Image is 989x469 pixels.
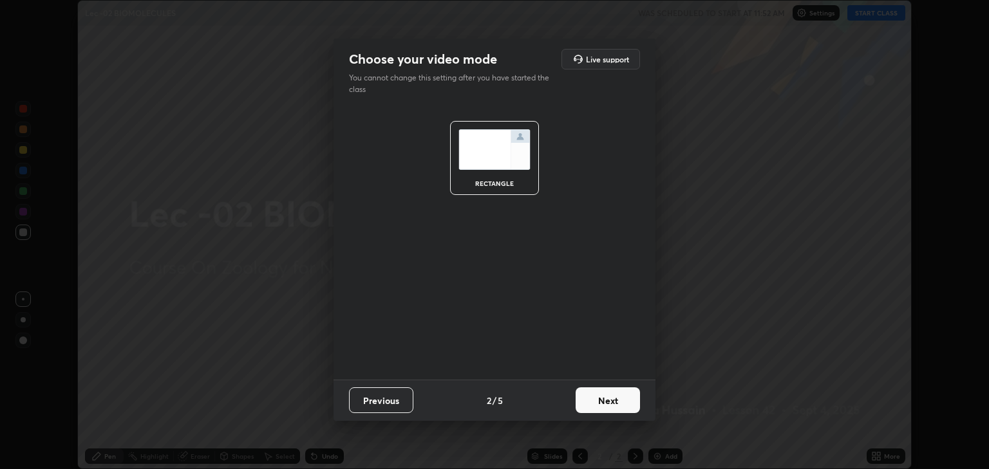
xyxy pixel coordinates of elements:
[576,387,640,413] button: Next
[349,72,558,95] p: You cannot change this setting after you have started the class
[586,55,629,63] h5: Live support
[458,129,531,170] img: normalScreenIcon.ae25ed63.svg
[469,180,520,187] div: rectangle
[349,51,497,68] h2: Choose your video mode
[487,394,491,407] h4: 2
[349,387,413,413] button: Previous
[493,394,496,407] h4: /
[498,394,503,407] h4: 5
